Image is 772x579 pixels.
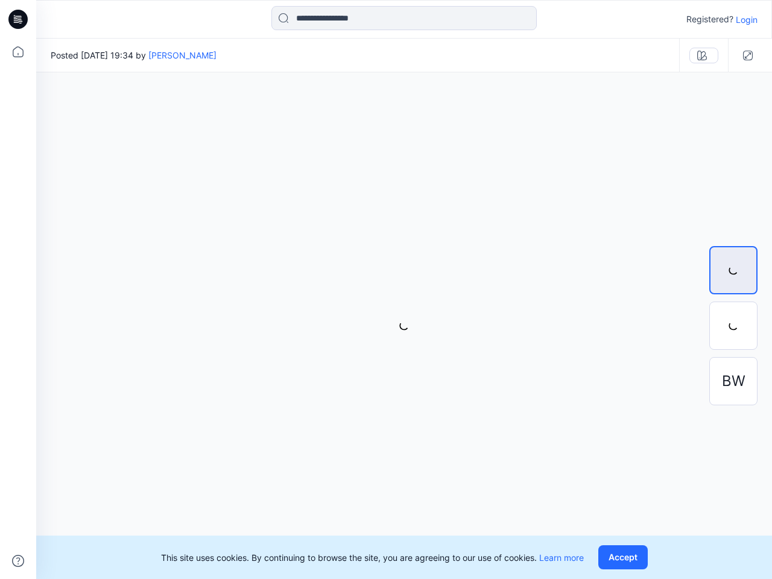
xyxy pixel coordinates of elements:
[722,370,745,392] span: BW
[736,13,758,26] p: Login
[598,545,648,569] button: Accept
[161,551,584,564] p: This site uses cookies. By continuing to browse the site, you are agreeing to our use of cookies.
[539,552,584,563] a: Learn more
[148,50,217,60] a: [PERSON_NAME]
[51,49,217,62] span: Posted [DATE] 19:34 by
[686,12,733,27] p: Registered?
